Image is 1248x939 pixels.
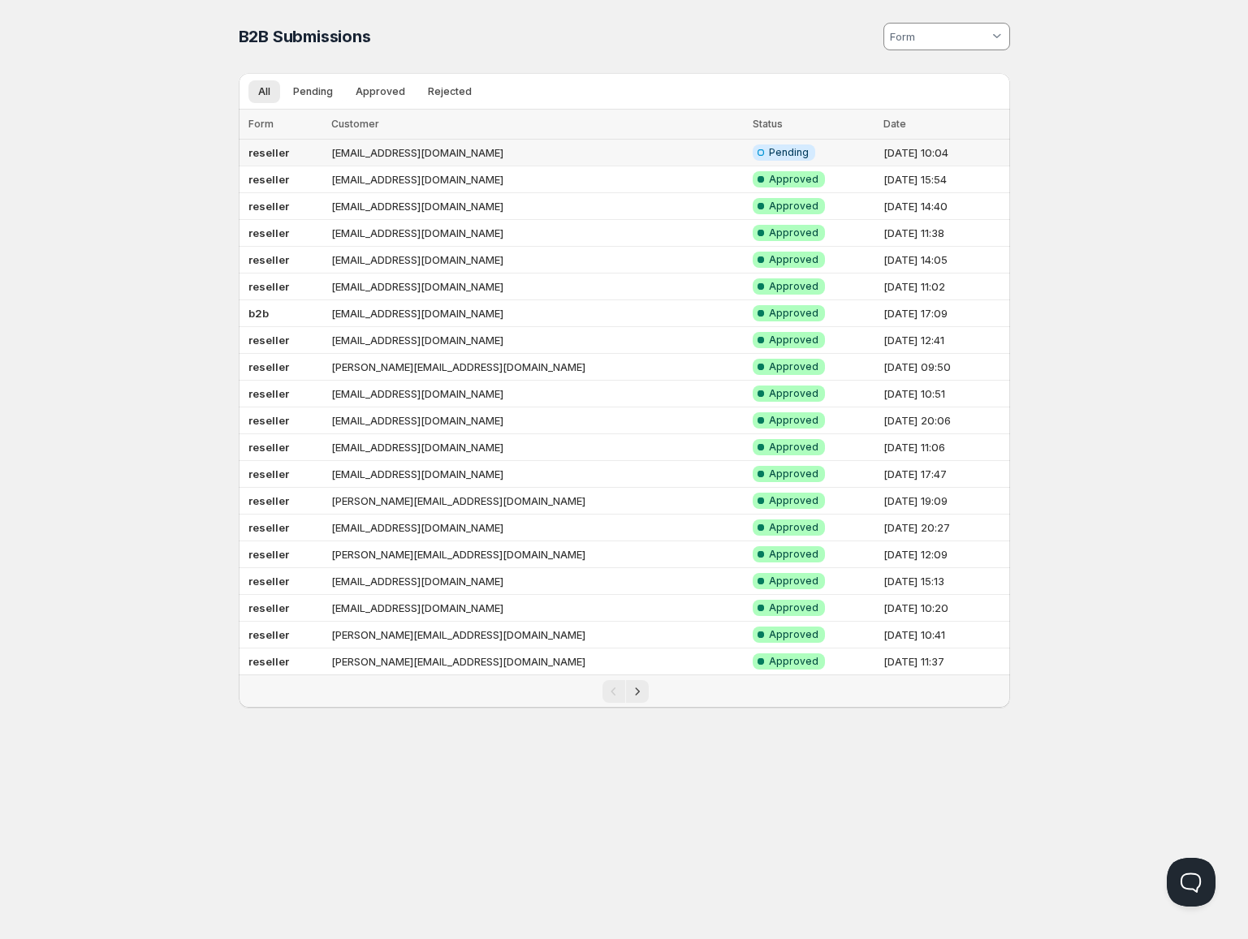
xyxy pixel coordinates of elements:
[258,85,270,98] span: All
[326,300,748,327] td: [EMAIL_ADDRESS][DOMAIN_NAME]
[769,226,818,239] span: Approved
[879,140,1009,166] td: [DATE] 10:04
[879,274,1009,300] td: [DATE] 11:02
[326,327,748,354] td: [EMAIL_ADDRESS][DOMAIN_NAME]
[326,461,748,488] td: [EMAIL_ADDRESS][DOMAIN_NAME]
[753,118,783,130] span: Status
[769,334,818,347] span: Approved
[326,541,748,568] td: [PERSON_NAME][EMAIL_ADDRESS][DOMAIN_NAME]
[248,521,289,534] b: reseller
[879,220,1009,247] td: [DATE] 11:38
[248,467,289,480] b: reseller
[769,575,818,588] span: Approved
[879,648,1009,675] td: [DATE] 11:37
[879,488,1009,515] td: [DATE] 19:09
[769,414,818,427] span: Approved
[248,307,269,320] b: b2b
[356,85,405,98] span: Approved
[248,601,289,614] b: reseller
[248,334,289,347] b: reseller
[887,24,989,50] input: Form
[879,568,1009,595] td: [DATE] 15:13
[248,360,289,373] b: reseller
[326,407,748,434] td: [EMAIL_ADDRESS][DOMAIN_NAME]
[326,247,748,274] td: [EMAIL_ADDRESS][DOMAIN_NAME]
[879,515,1009,541] td: [DATE] 20:27
[769,173,818,186] span: Approved
[626,680,649,703] button: Next
[248,226,289,239] b: reseller
[1167,858,1216,907] iframe: Help Scout Beacon - Open
[326,595,748,622] td: [EMAIL_ADDRESS][DOMAIN_NAME]
[879,381,1009,407] td: [DATE] 10:51
[239,27,371,46] span: B2B Submissions
[326,274,748,300] td: [EMAIL_ADDRESS][DOMAIN_NAME]
[326,622,748,648] td: [PERSON_NAME][EMAIL_ADDRESS][DOMAIN_NAME]
[248,253,289,266] b: reseller
[879,166,1009,193] td: [DATE] 15:54
[326,354,748,381] td: [PERSON_NAME][EMAIL_ADDRESS][DOMAIN_NAME]
[879,193,1009,220] td: [DATE] 14:40
[769,628,818,641] span: Approved
[326,648,748,675] td: [PERSON_NAME][EMAIL_ADDRESS][DOMAIN_NAME]
[879,247,1009,274] td: [DATE] 14:05
[769,521,818,534] span: Approved
[769,655,818,668] span: Approved
[769,253,818,266] span: Approved
[331,118,379,130] span: Customer
[326,381,748,407] td: [EMAIL_ADDRESS][DOMAIN_NAME]
[248,414,289,427] b: reseller
[879,461,1009,488] td: [DATE] 17:47
[879,300,1009,327] td: [DATE] 17:09
[326,515,748,541] td: [EMAIL_ADDRESS][DOMAIN_NAME]
[326,220,748,247] td: [EMAIL_ADDRESS][DOMAIN_NAME]
[248,146,289,159] b: reseller
[879,327,1009,354] td: [DATE] 12:41
[248,548,289,561] b: reseller
[239,674,1010,708] nav: Pagination
[326,488,748,515] td: [PERSON_NAME][EMAIL_ADDRESS][DOMAIN_NAME]
[428,85,472,98] span: Rejected
[248,494,289,507] b: reseller
[326,568,748,595] td: [EMAIL_ADDRESS][DOMAIN_NAME]
[769,200,818,213] span: Approved
[769,548,818,561] span: Approved
[326,434,748,461] td: [EMAIL_ADDRESS][DOMAIN_NAME]
[769,146,809,159] span: Pending
[248,655,289,668] b: reseller
[248,118,274,130] span: Form
[326,193,748,220] td: [EMAIL_ADDRESS][DOMAIN_NAME]
[769,494,818,507] span: Approved
[883,118,906,130] span: Date
[248,280,289,293] b: reseller
[769,280,818,293] span: Approved
[769,467,818,480] span: Approved
[769,601,818,614] span: Approved
[326,166,748,193] td: [EMAIL_ADDRESS][DOMAIN_NAME]
[248,628,289,641] b: reseller
[769,441,818,454] span: Approved
[769,387,818,400] span: Approved
[879,407,1009,434] td: [DATE] 20:06
[248,200,289,213] b: reseller
[248,173,289,186] b: reseller
[769,307,818,320] span: Approved
[326,140,748,166] td: [EMAIL_ADDRESS][DOMAIN_NAME]
[293,85,333,98] span: Pending
[879,541,1009,568] td: [DATE] 12:09
[879,622,1009,648] td: [DATE] 10:41
[879,354,1009,381] td: [DATE] 09:50
[248,387,289,400] b: reseller
[248,575,289,588] b: reseller
[248,441,289,454] b: reseller
[879,434,1009,461] td: [DATE] 11:06
[769,360,818,373] span: Approved
[879,595,1009,622] td: [DATE] 10:20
